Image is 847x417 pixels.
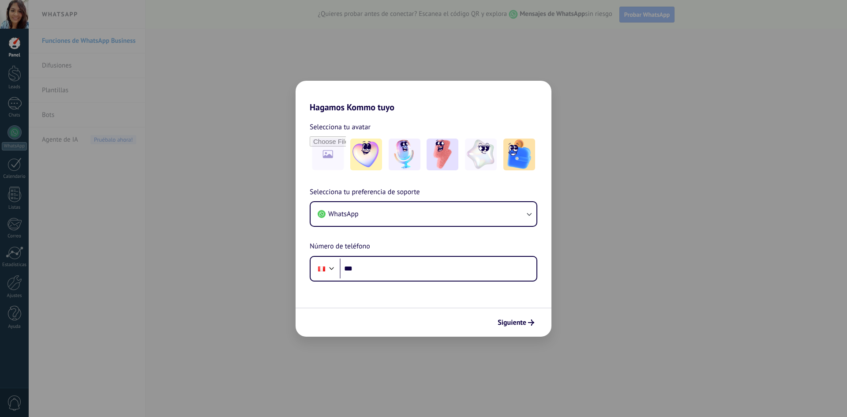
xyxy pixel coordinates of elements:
h2: Hagamos Kommo tuyo [296,81,551,113]
span: WhatsApp [328,210,359,218]
div: Peru: + 51 [313,259,330,278]
span: Selecciona tu preferencia de soporte [310,187,420,198]
img: -2.jpeg [389,139,420,170]
button: Siguiente [494,315,538,330]
span: Selecciona tu avatar [310,121,371,133]
span: Siguiente [498,319,526,326]
button: WhatsApp [311,202,536,226]
img: -1.jpeg [350,139,382,170]
span: Número de teléfono [310,241,370,252]
img: -3.jpeg [427,139,458,170]
img: -4.jpeg [465,139,497,170]
img: -5.jpeg [503,139,535,170]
